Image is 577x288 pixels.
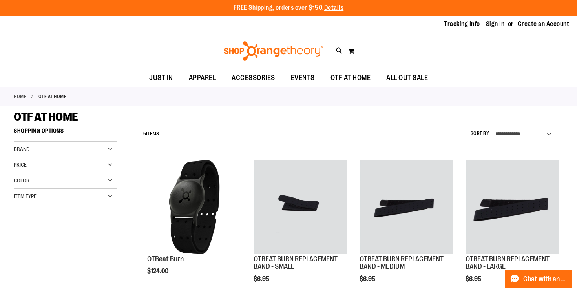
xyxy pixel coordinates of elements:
a: OTBEAT BURN REPLACEMENT BAND - SMALL [254,255,338,271]
span: Chat with an Expert [523,275,568,283]
span: EVENTS [291,69,315,87]
a: OTBEAT BURN REPLACEMENT BAND - SMALL [254,160,347,255]
a: Sign In [486,20,505,28]
span: $6.95 [254,275,270,283]
strong: OTF AT HOME [38,93,67,100]
a: OTBEAT BURN REPLACEMENT BAND - LARGE [466,255,550,271]
a: OTBeat Burn [147,255,184,263]
span: $6.95 [360,275,376,283]
a: Create an Account [518,20,570,28]
span: OTF AT HOME [14,110,78,124]
a: Tracking Info [444,20,480,28]
img: Main view of OTBeat Burn 6.0-C [147,160,241,254]
img: OTBEAT BURN REPLACEMENT BAND - SMALL [254,160,347,254]
p: FREE Shipping, orders over $150. [234,4,344,13]
a: OTBEAT BURN REPLACEMENT BAND - MEDIUM [360,160,453,255]
span: 5 [143,131,146,137]
img: OTBEAT BURN REPLACEMENT BAND - LARGE [466,160,559,254]
button: Chat with an Expert [505,270,573,288]
span: $124.00 [147,268,170,275]
span: JUST IN [149,69,173,87]
label: Sort By [471,130,489,137]
span: ALL OUT SALE [386,69,428,87]
strong: Shopping Options [14,124,117,142]
a: OTBEAT BURN REPLACEMENT BAND - MEDIUM [360,255,444,271]
a: OTBEAT BURN REPLACEMENT BAND - LARGE [466,160,559,255]
span: OTF AT HOME [330,69,371,87]
a: Details [324,4,344,11]
img: Shop Orangetheory [223,41,324,61]
img: OTBEAT BURN REPLACEMENT BAND - MEDIUM [360,160,453,254]
span: APPAREL [189,69,216,87]
span: Brand [14,146,29,152]
span: $6.95 [466,275,482,283]
span: Color [14,177,29,184]
span: Item Type [14,193,37,199]
h2: Items [143,128,159,140]
a: Main view of OTBeat Burn 6.0-C [147,160,241,255]
span: Price [14,162,27,168]
a: Home [14,93,26,100]
span: ACCESSORIES [232,69,275,87]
